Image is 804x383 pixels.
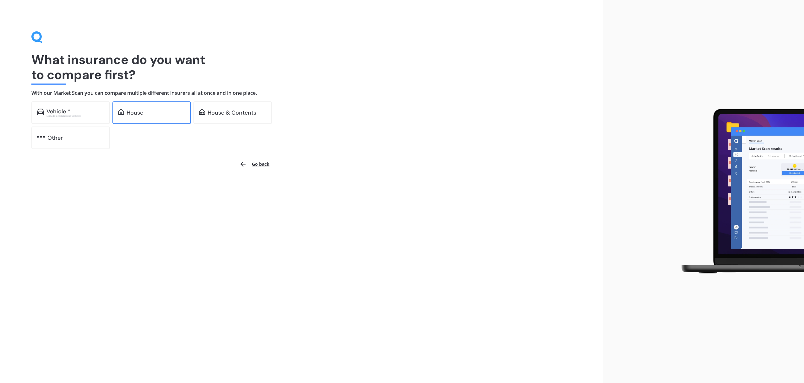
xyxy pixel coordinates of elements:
[672,105,804,278] img: laptop.webp
[37,134,45,140] img: other.81dba5aafe580aa69f38.svg
[199,109,205,115] img: home-and-contents.b802091223b8502ef2dd.svg
[46,108,70,115] div: Vehicle *
[118,109,124,115] img: home.91c183c226a05b4dc763.svg
[31,52,572,82] h1: What insurance do you want to compare first?
[236,157,273,172] button: Go back
[127,110,143,116] div: House
[37,109,44,115] img: car.f15378c7a67c060ca3f3.svg
[46,115,104,117] div: Excludes commercial vehicles
[47,135,63,141] div: Other
[31,90,572,96] h4: With our Market Scan you can compare multiple different insurers all at once and in one place.
[208,110,256,116] div: House & Contents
